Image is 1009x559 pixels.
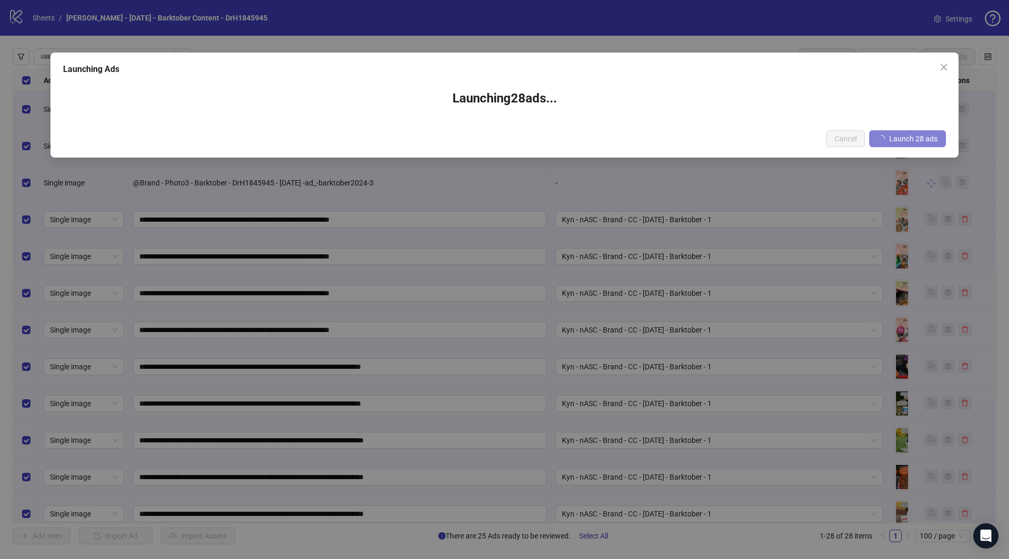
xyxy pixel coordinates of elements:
div: Open Intercom Messenger [973,523,998,548]
span: loading [878,135,885,142]
button: Cancel [826,130,865,147]
div: Launching Ads [63,63,946,76]
span: close [940,63,948,71]
button: Launch 28 ads [869,130,946,147]
h3: Launching 28 ad s ... [74,90,935,107]
button: Close [935,59,952,76]
span: Launch 28 ads [889,134,938,143]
